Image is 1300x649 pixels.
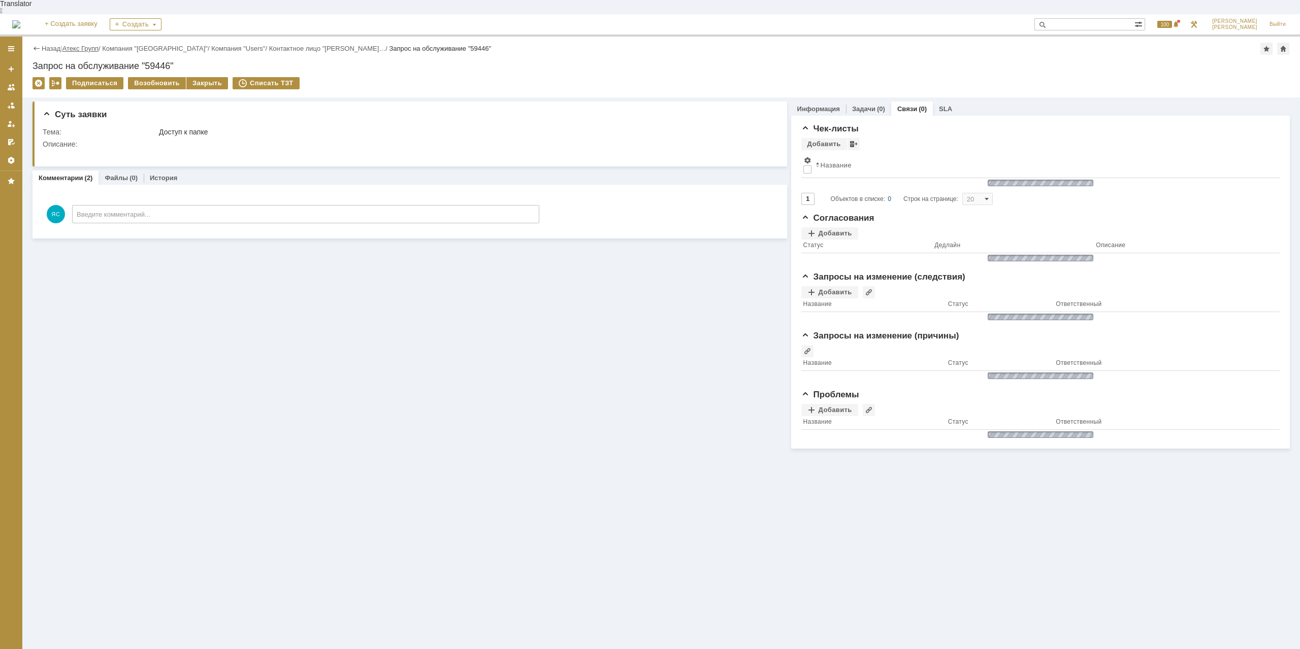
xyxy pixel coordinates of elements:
[932,240,1094,253] th: Дедлайн
[985,430,1096,439] img: wJIQAAOwAAAAAAAAAAAA==
[12,20,20,28] a: Перейти на домашнюю страницу
[1157,21,1172,28] span: 100
[801,345,814,357] div: Добавить связь с уже созданным ЗнИ
[1212,24,1257,30] span: [PERSON_NAME]
[848,138,860,150] div: Просмотреть архив
[1263,14,1292,35] a: Выйти
[814,154,1275,178] th: Название
[85,174,93,182] div: (2)
[801,298,946,312] th: Название
[985,312,1096,322] img: wJIQAAOwAAAAAAAAAAAA==
[852,105,875,113] a: Задачи
[39,174,83,182] a: Комментарии
[211,45,265,52] a: Компания "Users"
[60,44,62,52] div: |
[797,105,840,113] a: Информация
[919,105,927,113] div: (0)
[1134,19,1145,28] span: Расширенный поиск
[62,45,99,52] a: Атекс Групп
[946,416,1054,430] th: Статус
[1188,18,1200,30] a: Перейти в интерфейс администратора
[803,156,811,164] span: Настройки
[888,193,891,205] div: 0
[831,193,958,205] i: Строк на странице:
[1054,298,1275,312] th: Ответственный
[877,105,885,113] div: (0)
[32,77,45,89] div: Удалить
[821,161,852,169] div: Название
[863,286,875,298] div: Добавить связь с уже созданным ЗнИ
[801,357,946,371] th: Название
[129,174,138,182] div: (0)
[1206,14,1263,35] a: [PERSON_NAME][PERSON_NAME]
[3,79,19,95] a: Заявки на командах
[946,357,1054,371] th: Статус
[946,298,1054,312] th: Статус
[3,152,19,168] a: Настройки
[12,20,20,28] img: logo
[3,134,19,150] a: Мои согласования
[39,14,104,35] a: + Создать заявку
[801,331,959,340] span: Запросы на изменение (причины)
[42,45,60,52] a: Назад
[801,272,965,282] span: Запросы на изменение (следствия)
[150,174,177,182] a: История
[801,213,874,223] span: Согласования
[159,128,769,136] div: Доступ к папке
[831,195,885,202] span: Объектов в списке:
[985,178,1096,188] img: wJIQAAOwAAAAAAAAAAAA==
[801,240,933,253] th: Статус
[269,45,389,52] div: /
[47,205,65,223] span: ЯС
[1277,43,1289,55] div: Сделать домашней страницей
[32,61,1290,71] div: Запрос на обслуживание "59446"
[3,116,19,132] a: Мои заявки
[110,18,161,30] div: Создать
[1151,14,1182,35] div: Открыть панель уведомлений
[49,77,61,89] div: Работа с массовостью
[985,371,1096,381] img: wJIQAAOwAAAAAAAAAAAA==
[863,404,875,416] div: Добавить связь с уже созданной проблемой
[1054,357,1275,371] th: Ответственный
[43,110,107,119] span: Суть заявки
[939,105,952,113] a: SLA
[1094,240,1275,253] th: Описание
[3,61,19,77] a: Создать заявку
[1054,416,1275,430] th: Ответственный
[105,174,128,182] a: Файлы
[62,45,103,52] div: /
[985,253,1096,263] img: wJIQAAOwAAAAAAAAAAAA==
[269,45,386,52] a: Контактное лицо "[PERSON_NAME]…
[43,140,771,148] div: Описание:
[102,45,208,52] a: Компания "[GEOGRAPHIC_DATA]"
[211,45,269,52] div: /
[1260,43,1273,55] div: Добавить в избранное
[801,416,946,430] th: Название
[389,45,492,52] div: Запрос на обслуживание "59446"
[801,124,859,133] span: Чек-листы
[897,105,917,113] a: Связи
[102,45,211,52] div: /
[3,97,19,114] a: Заявки в моей ответственности
[43,128,157,136] div: Тема:
[1212,18,1257,24] span: [PERSON_NAME]
[801,390,859,399] span: Проблемы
